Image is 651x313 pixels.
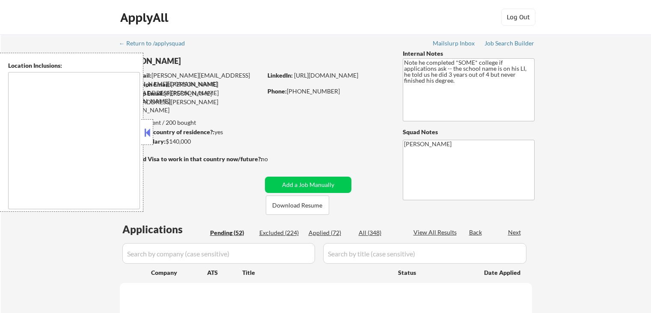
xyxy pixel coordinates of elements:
[8,61,140,70] div: Location Inclusions:
[120,71,262,88] div: [PERSON_NAME][EMAIL_ADDRESS][PERSON_NAME][DOMAIN_NAME]
[119,128,259,136] div: yes
[268,87,287,95] strong: Phone:
[119,137,262,146] div: $140,000
[119,128,214,135] strong: Can work in country of residence?:
[119,40,193,48] a: ← Return to /applysquad
[485,40,535,46] div: Job Search Builder
[119,118,262,127] div: 72 sent / 200 bought
[207,268,242,277] div: ATS
[151,268,207,277] div: Company
[259,229,302,237] div: Excluded (224)
[323,243,526,264] input: Search by title (case sensitive)
[469,228,483,237] div: Back
[120,10,171,25] div: ApplyAll
[508,228,522,237] div: Next
[119,40,193,46] div: ← Return to /applysquad
[120,155,262,163] strong: Will need Visa to work in that country now/future?:
[413,228,459,237] div: View All Results
[403,128,535,136] div: Squad Notes
[398,265,472,280] div: Status
[122,224,207,235] div: Applications
[210,229,253,237] div: Pending (52)
[261,155,285,163] div: no
[501,9,535,26] button: Log Out
[484,268,522,277] div: Date Applied
[268,72,293,79] strong: LinkedIn:
[120,89,262,114] div: [PERSON_NAME][EMAIL_ADDRESS][PERSON_NAME][DOMAIN_NAME]
[359,229,401,237] div: All (348)
[294,72,358,79] a: [URL][DOMAIN_NAME]
[268,87,389,96] div: [PHONE_NUMBER]
[122,243,315,264] input: Search by company (case sensitive)
[120,80,262,105] div: [PERSON_NAME][EMAIL_ADDRESS][PERSON_NAME][DOMAIN_NAME]
[266,196,329,215] button: Download Resume
[433,40,476,48] a: Mailslurp Inbox
[120,56,296,66] div: [PERSON_NAME]
[403,49,535,58] div: Internal Notes
[433,40,476,46] div: Mailslurp Inbox
[242,268,390,277] div: Title
[309,229,351,237] div: Applied (72)
[265,177,351,193] button: Add a Job Manually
